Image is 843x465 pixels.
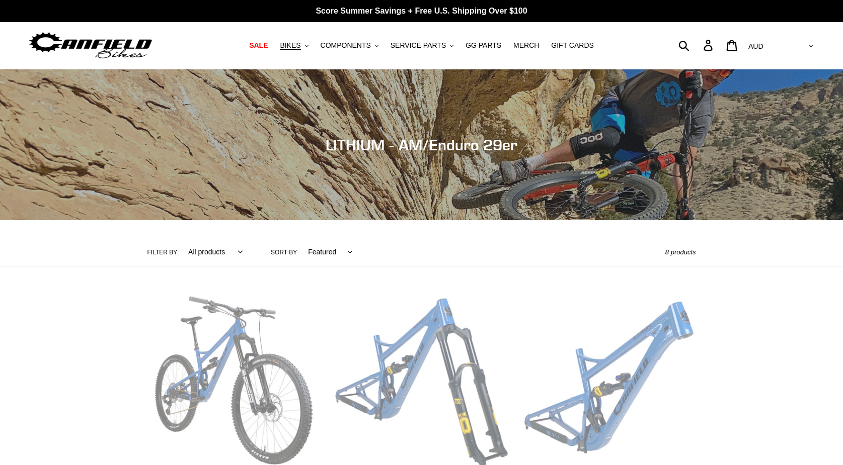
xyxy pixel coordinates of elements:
[316,39,384,52] button: COMPONENTS
[508,39,544,52] a: MERCH
[280,41,300,50] span: BIKES
[386,39,458,52] button: SERVICE PARTS
[244,39,273,52] a: SALE
[28,30,154,61] img: Canfield Bikes
[271,248,297,257] label: Sort by
[275,39,313,52] button: BIKES
[551,41,594,50] span: GIFT CARDS
[513,41,539,50] span: MERCH
[546,39,599,52] a: GIFT CARDS
[684,34,710,56] input: Search
[326,136,517,154] span: LITHIUM - AM/Enduro 29er
[461,39,506,52] a: GG PARTS
[147,248,178,257] label: Filter by
[321,41,371,50] span: COMPONENTS
[466,41,501,50] span: GG PARTS
[665,248,696,256] span: 8 products
[249,41,268,50] span: SALE
[391,41,446,50] span: SERVICE PARTS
